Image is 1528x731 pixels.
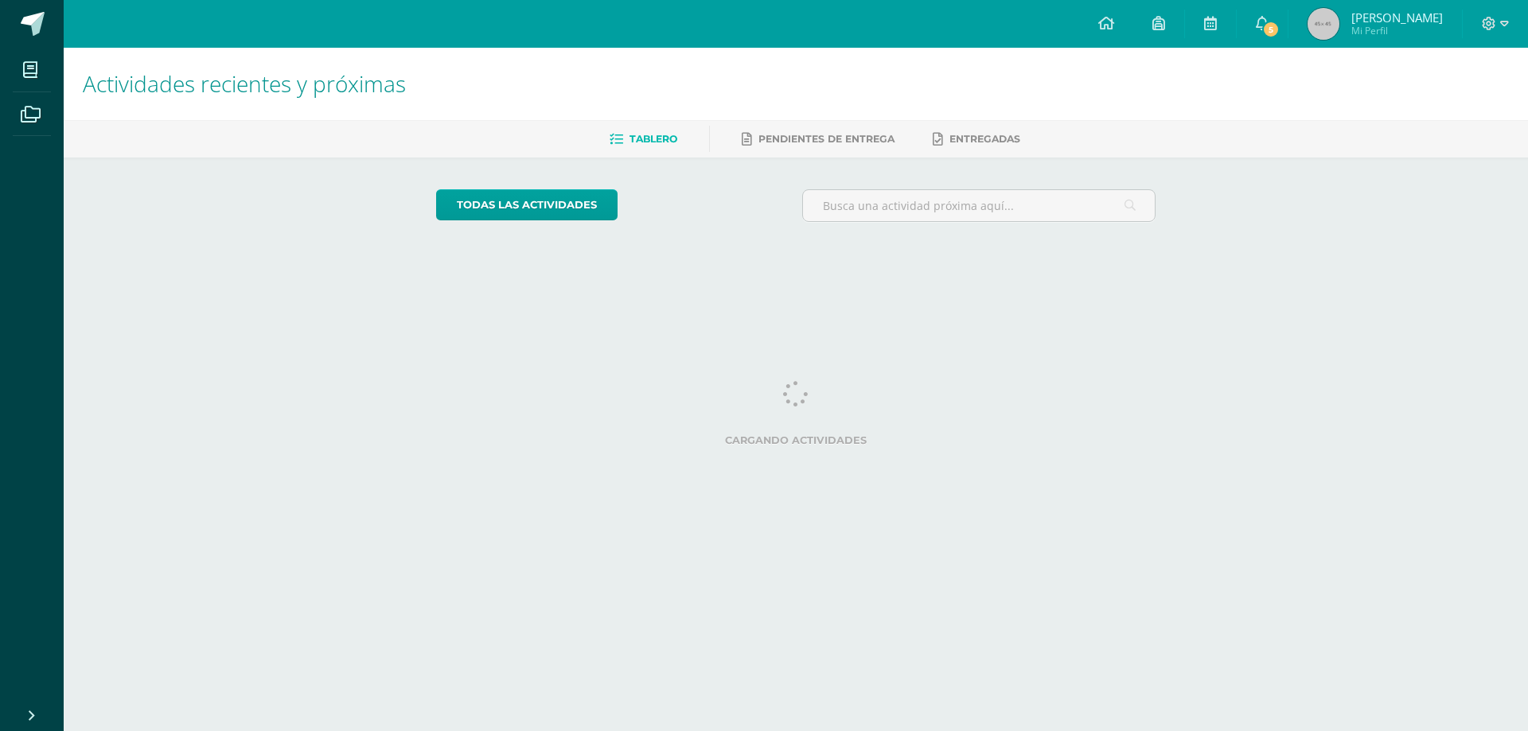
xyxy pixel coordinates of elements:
input: Busca una actividad próxima aquí... [803,190,1156,221]
label: Cargando actividades [436,434,1156,446]
span: Mi Perfil [1351,24,1443,37]
a: Tablero [610,126,677,152]
span: Tablero [630,133,677,145]
a: Entregadas [933,126,1020,152]
a: todas las Actividades [436,189,618,220]
a: Pendientes de entrega [742,126,895,152]
span: Entregadas [949,133,1020,145]
span: [PERSON_NAME] [1351,10,1443,25]
span: Actividades recientes y próximas [83,68,406,99]
span: 5 [1262,21,1280,38]
img: 45x45 [1308,8,1339,40]
span: Pendientes de entrega [758,133,895,145]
